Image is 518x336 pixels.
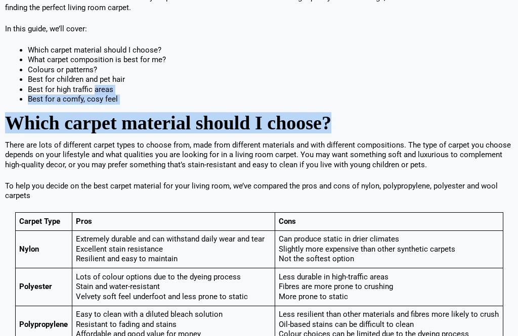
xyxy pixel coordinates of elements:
p: In this guide, we’ll cover: [5,25,513,35]
li: Which carpet material should I choose? [28,46,513,56]
li: Colours or patterns? [28,66,513,76]
strong: Pros [76,217,92,226]
td: Less durable in high-traffic areas Fibres are more prone to crushing More prone to static [275,269,503,307]
li: What carpet composition is best for me? [28,56,513,66]
h2: Which carpet material should I choose? [5,116,513,131]
td: Lots of colour options due to the dyeing process Stain and water-resistant Velvety soft feel unde... [72,269,275,307]
strong: Nylon [19,245,39,254]
p: To help you decide on the best carpet material for your living room, we’ve compared the pros and ... [5,182,513,202]
li: Best for children and pet hair [28,75,513,85]
td: Can produce static in drier climates Slightly more expensive than other synthetic carpets Not the... [275,231,503,269]
strong: Polypropylene [19,320,68,329]
strong: Carpet Type [19,217,60,226]
li: Best for high traffic areas [28,85,513,95]
td: Extremely durable and can withstand daily wear and tear Excellent stain resistance Resilient and ... [72,231,275,269]
strong: Polyester [19,282,52,292]
li: Best for a comfy, cosy feel [28,95,513,105]
strong: Cons [279,217,296,226]
p: There are lots of different carpet types to choose from, made from different materials and with d... [5,141,513,171]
